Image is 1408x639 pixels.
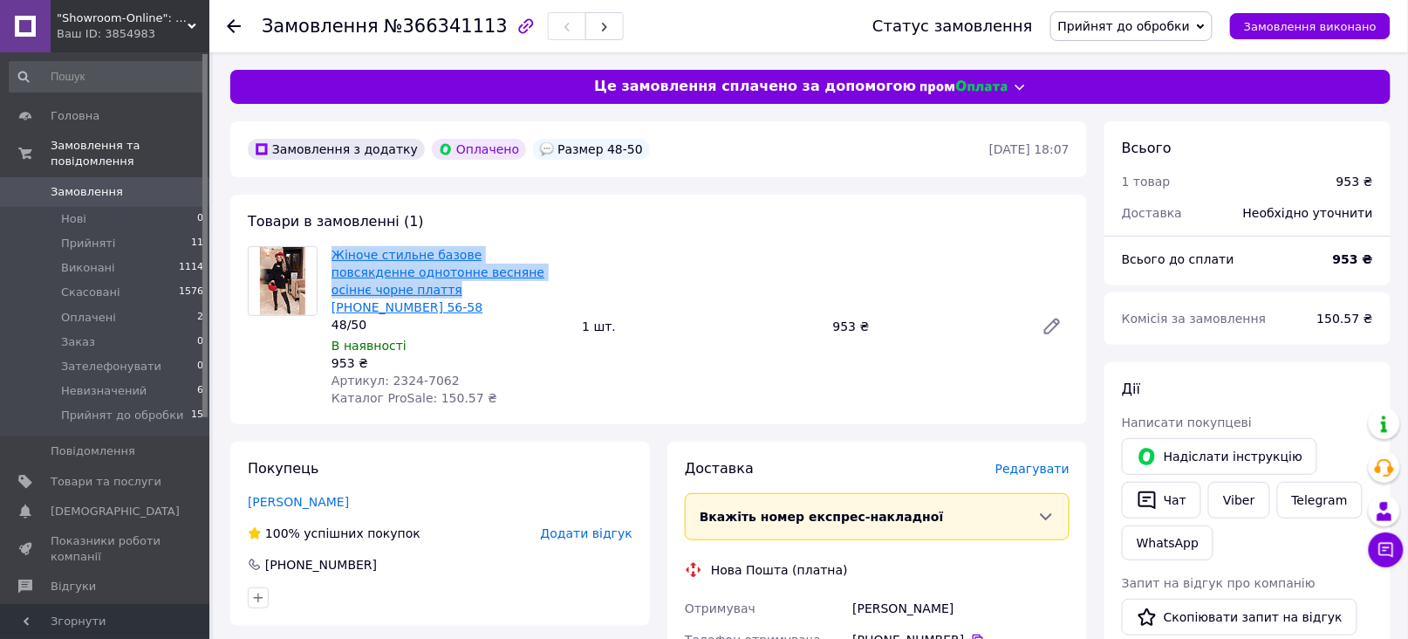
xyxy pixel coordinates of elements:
[191,408,203,423] span: 15
[1122,175,1171,189] span: 1 товар
[248,139,425,160] div: Замовлення з додатку
[263,556,379,574] div: [PHONE_NUMBER]
[57,26,209,42] div: Ваш ID: 3854983
[227,17,241,35] div: Повернутися назад
[384,16,508,37] span: №366341113
[331,316,568,333] div: 48/50
[331,374,460,388] span: Артикул: 2324-7062
[197,310,203,326] span: 2
[61,310,116,326] span: Оплачені
[61,236,115,251] span: Прийняті
[1122,140,1172,156] span: Всього
[51,504,180,519] span: [DEMOGRAPHIC_DATA]
[1122,526,1213,560] a: WhatsApp
[197,383,203,399] span: 6
[1122,416,1252,429] span: Написати покупцеві
[432,139,526,160] div: Оплачено
[51,138,209,169] span: Замовлення та повідомлення
[331,354,568,372] div: 953 ₴
[1208,482,1269,519] a: Viber
[248,525,420,542] div: успішних покупок
[849,593,1073,624] div: [PERSON_NAME]
[1122,599,1357,636] button: Скопіювати запит на відгук
[61,334,95,350] span: Заказ
[61,285,120,300] span: Скасовані
[989,142,1070,156] time: [DATE] 18:07
[61,408,184,423] span: Прийнят до обробки
[826,314,1028,339] div: 953 ₴
[1122,252,1234,266] span: Всього до сплати
[1244,20,1377,33] span: Замовлення виконано
[61,359,161,374] span: Зателефонувати
[51,184,123,200] span: Замовлення
[575,314,825,339] div: 1 шт.
[1122,482,1201,519] button: Чат
[179,285,203,300] span: 1576
[262,16,379,37] span: Замовлення
[1230,13,1391,39] button: Замовлення виконано
[540,142,554,156] img: :speech_balloon:
[331,248,544,314] a: Жіноче стильне базове повсякденне однотонне весняне осіннє чорне плаття [PHONE_NUMBER] 56-58
[51,443,135,459] span: Повідомлення
[179,260,203,276] span: 1114
[685,601,755,615] span: Отримувач
[51,579,96,594] span: Відгуки
[61,383,147,399] span: Невизначений
[9,61,205,93] input: Пошук
[685,460,754,477] span: Доставка
[1122,312,1267,326] span: Комісія за замовлення
[51,533,161,565] span: Показники роботи компанії
[872,17,1033,35] div: Статус замовлення
[331,339,407,353] span: В наявності
[707,561,852,579] div: Нова Пошта (платна)
[533,139,650,160] div: Размер 48-50
[995,462,1070,476] span: Редагувати
[51,474,161,490] span: Товари та послуги
[1035,309,1070,344] a: Редагувати
[57,10,188,26] span: "Showroom-Online": Тисячі образів — один клік!
[248,495,349,509] a: [PERSON_NAME]
[260,247,306,315] img: Жіноче стильне базове повсякденне однотонне весняне осіннє чорне плаття 48-50 52-54 56-58
[51,108,99,124] span: Головна
[1233,194,1384,232] div: Необхідно уточнити
[541,526,632,540] span: Додати відгук
[1122,381,1140,397] span: Дії
[197,359,203,374] span: 0
[248,460,319,477] span: Покупець
[1122,576,1316,590] span: Запит на відгук про компанію
[248,213,424,230] span: Товари в замовленні (1)
[197,334,203,350] span: 0
[1336,173,1373,190] div: 953 ₴
[1122,206,1182,220] span: Доставка
[1122,438,1317,475] button: Надіслати інструкцію
[61,211,86,227] span: Нові
[61,260,115,276] span: Виконані
[594,77,916,97] span: Це замовлення сплачено за допомогою
[1369,532,1404,567] button: Чат з покупцем
[331,391,497,405] span: Каталог ProSale: 150.57 ₴
[1058,19,1190,33] span: Прийнят до обробки
[197,211,203,227] span: 0
[191,236,203,251] span: 11
[700,510,944,524] span: Вкажіть номер експрес-накладної
[1317,312,1373,326] span: 150.57 ₴
[265,526,300,540] span: 100%
[1277,482,1363,519] a: Telegram
[1333,252,1373,266] b: 953 ₴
